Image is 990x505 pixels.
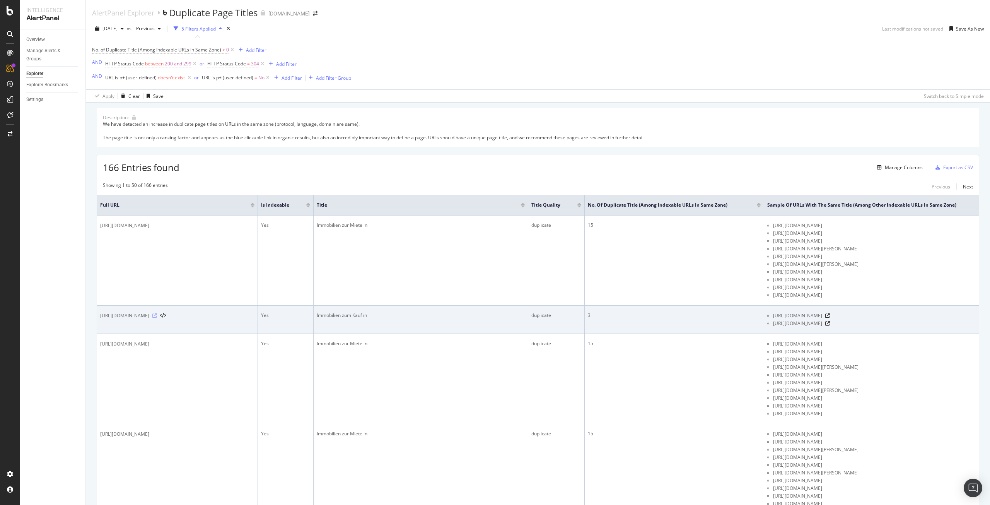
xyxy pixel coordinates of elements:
[261,340,310,347] div: Yes
[26,70,80,78] a: Explorer
[261,312,310,319] div: Yes
[165,58,191,69] span: 200 and 299
[773,446,859,454] span: [URL][DOMAIN_NAME][PERSON_NAME]
[773,484,822,492] span: [URL][DOMAIN_NAME]
[282,75,302,81] div: Add Filter
[773,320,822,327] span: [URL][DOMAIN_NAME]
[588,222,761,229] div: 15
[588,430,761,437] div: 15
[317,430,525,437] div: Immobilien zur Miete in
[773,438,822,446] span: [URL][DOMAIN_NAME]
[200,60,204,67] button: or
[26,14,79,23] div: AlertPanel
[261,202,295,209] span: Is Indexable
[103,114,129,121] div: Description:
[169,6,258,19] div: Duplicate Page Titles
[103,161,179,174] span: 166 Entries found
[26,6,79,14] div: Intelligence
[261,222,310,229] div: Yes
[127,25,133,32] span: vs
[26,81,68,89] div: Explorer Bookmarks
[222,46,225,53] span: >
[92,90,114,102] button: Apply
[236,45,266,55] button: Add Filter
[26,47,80,63] a: Manage Alerts & Groups
[92,46,221,53] span: No. of Duplicate Title (Among Indexable URLs in Same Zone)
[956,26,984,32] div: Save As New
[92,58,102,66] button: AND
[276,61,297,67] div: Add Filter
[767,202,964,209] span: Sample of URLs with the Same Title (Among Other Indexable URLs in Same Zone)
[313,11,317,16] div: arrow-right-arrow-left
[773,253,822,260] span: [URL][DOMAIN_NAME]
[100,340,149,348] span: [URL][DOMAIN_NAME]
[26,36,80,44] a: Overview
[531,222,581,229] div: duplicate
[226,45,229,55] span: 0
[271,73,302,82] button: Add Filter
[246,47,266,53] div: Add Filter
[133,22,164,35] button: Previous
[194,74,199,81] button: or
[773,340,822,348] span: [URL][DOMAIN_NAME]
[100,312,149,320] span: [URL][DOMAIN_NAME]
[153,93,164,99] div: Save
[145,60,164,67] span: between
[317,312,525,319] div: Immobilien zum Kauf in
[306,73,351,82] button: Add Filter Group
[100,222,149,229] span: [URL][DOMAIN_NAME]
[773,356,822,363] span: [URL][DOMAIN_NAME]
[773,260,859,268] span: [URL][DOMAIN_NAME][PERSON_NAME]
[773,469,859,477] span: [URL][DOMAIN_NAME][PERSON_NAME]
[316,75,351,81] div: Add Filter Group
[964,479,982,497] div: Open Intercom Messenger
[773,387,859,394] span: [URL][DOMAIN_NAME][PERSON_NAME]
[773,312,822,320] span: [URL][DOMAIN_NAME]
[202,74,253,81] span: URL is p+ (user-defined)
[885,164,923,171] div: Manage Columns
[773,291,822,299] span: [URL][DOMAIN_NAME]
[26,96,80,104] a: Settings
[924,93,984,99] div: Switch back to Simple mode
[103,121,973,140] div: We have detected an increase in duplicate page titles on URLs in the same zone (protocol, languag...
[963,182,973,191] button: Next
[100,202,239,209] span: Full URL
[773,379,822,387] span: [URL][DOMAIN_NAME]
[946,22,984,35] button: Save As New
[26,36,45,44] div: Overview
[773,245,859,253] span: [URL][DOMAIN_NAME][PERSON_NAME]
[143,90,164,102] button: Save
[773,461,822,469] span: [URL][DOMAIN_NAME]
[317,340,525,347] div: Immobilien zur Miete in
[773,454,822,461] span: [URL][DOMAIN_NAME]
[26,81,80,89] a: Explorer Bookmarks
[773,237,822,245] span: [URL][DOMAIN_NAME]
[773,430,822,438] span: [URL][DOMAIN_NAME]
[103,182,168,191] div: Showing 1 to 50 of 166 entries
[773,276,822,284] span: [URL][DOMAIN_NAME]
[773,222,822,229] span: [URL][DOMAIN_NAME]
[261,430,310,437] div: Yes
[317,222,525,229] div: Immobilien zur Miete in
[531,202,566,209] span: Title Quality
[773,229,822,237] span: [URL][DOMAIN_NAME]
[254,74,257,81] span: =
[102,25,118,32] span: 2025 Sep. 2nd
[921,90,984,102] button: Switch back to Simple mode
[102,93,114,99] div: Apply
[160,313,166,318] button: View HTML Source
[588,340,761,347] div: 15
[26,70,43,78] div: Explorer
[100,430,149,438] span: [URL][DOMAIN_NAME]
[531,312,581,319] div: duplicate
[266,59,297,68] button: Add Filter
[225,25,232,33] div: times
[258,72,265,83] span: No
[943,164,973,171] div: Export as CSV
[128,93,140,99] div: Clear
[773,284,822,291] span: [URL][DOMAIN_NAME]
[932,183,950,190] div: Previous
[92,59,102,65] div: AND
